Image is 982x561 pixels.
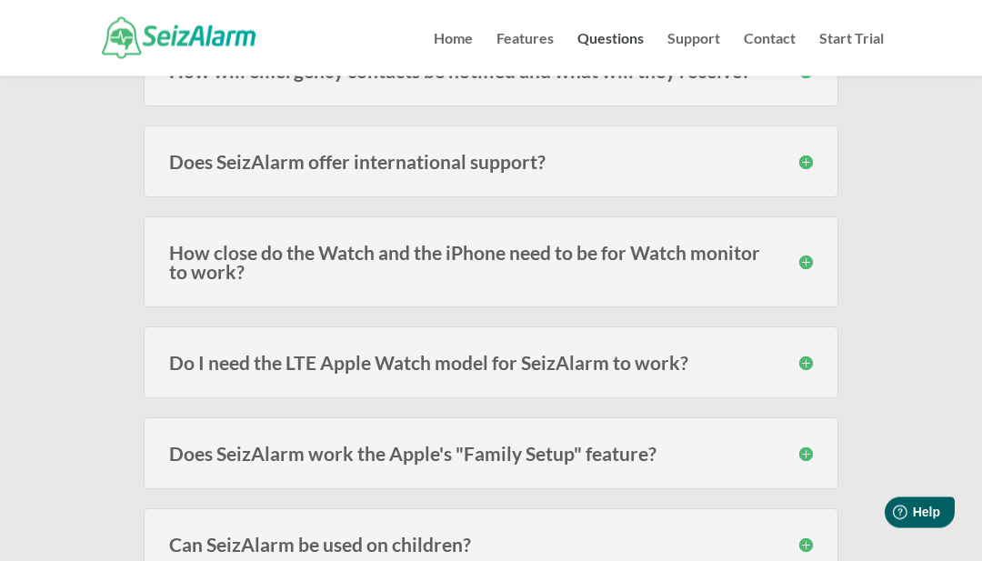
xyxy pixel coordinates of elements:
a: Contact [744,32,796,76]
h3: Can SeizAlarm be used on children? [169,536,813,555]
h3: How close do the Watch and the iPhone need to be for Watch monitor to work? [169,244,813,282]
h3: How will emergency contacts be notified and what will they receive? [169,62,813,81]
a: Support [667,32,720,76]
a: Features [496,32,554,76]
img: SeizAlarm [102,17,256,58]
a: Start Trial [819,32,884,76]
a: Questions [577,32,644,76]
h3: Does SeizAlarm offer international support? [169,153,813,172]
h3: Do I need the LTE Apple Watch model for SeizAlarm to work? [169,354,813,373]
iframe: Help widget launcher [820,490,962,541]
a: Home [434,32,473,76]
h3: Does SeizAlarm work the Apple's "Family Setup" feature? [169,445,813,464]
